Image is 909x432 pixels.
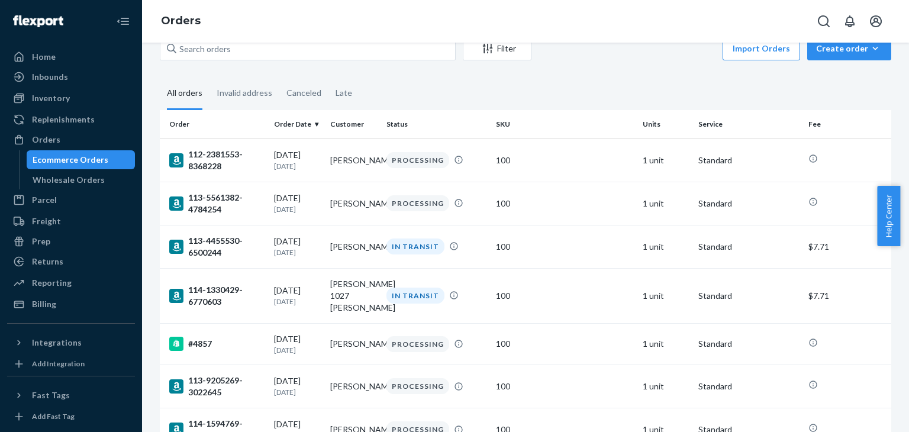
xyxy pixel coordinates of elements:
td: [PERSON_NAME] [325,323,382,365]
div: Create order [816,43,882,54]
td: 1 unit [638,225,694,268]
td: [PERSON_NAME] [325,225,382,268]
td: $7.71 [804,268,891,323]
button: Fast Tags [7,386,135,405]
button: Close Navigation [111,9,135,33]
div: Wholesale Orders [33,174,105,186]
div: Returns [32,256,63,267]
div: Inventory [32,92,70,104]
div: 113-4455530-6500244 [169,235,265,259]
th: Status [382,110,491,138]
button: Open notifications [838,9,862,33]
div: Freight [32,215,61,227]
a: Returns [7,252,135,271]
td: $7.71 [804,225,891,268]
div: 100 [496,198,633,209]
div: Fast Tags [32,389,70,401]
td: 1 unit [638,268,694,323]
td: [PERSON_NAME] [325,182,382,225]
div: [DATE] [274,333,321,355]
div: Integrations [32,337,82,349]
div: Add Fast Tag [32,411,75,421]
button: Filter [463,37,531,60]
a: Home [7,47,135,66]
div: Prep [32,236,50,247]
div: Late [336,78,352,108]
a: Orders [161,14,201,27]
div: 113-9205269-3022645 [169,375,265,398]
a: Ecommerce Orders [27,150,136,169]
div: Billing [32,298,56,310]
td: 1 unit [638,182,694,225]
div: Canceled [286,78,321,108]
p: [DATE] [274,345,321,355]
div: PROCESSING [386,378,449,394]
p: Standard [698,381,798,392]
input: Search orders [160,37,456,60]
div: 112-2381553-8368228 [169,149,265,172]
div: Customer [330,119,377,129]
p: Standard [698,338,798,350]
th: Units [638,110,694,138]
div: All orders [167,78,202,110]
div: Home [32,51,56,63]
td: [PERSON_NAME] [325,365,382,408]
div: PROCESSING [386,152,449,168]
div: IN TRANSIT [386,238,444,254]
p: [DATE] [274,204,321,214]
p: Standard [698,154,798,166]
td: [PERSON_NAME] [325,138,382,182]
td: 1 unit [638,138,694,182]
div: 114-1330429-6770603 [169,284,265,308]
a: Add Integration [7,357,135,371]
a: Replenishments [7,110,135,129]
img: Flexport logo [13,15,63,27]
p: [DATE] [274,161,321,171]
div: Reporting [32,277,72,289]
th: Fee [804,110,891,138]
a: Freight [7,212,135,231]
div: 113-5561382-4784254 [169,192,265,215]
div: 100 [496,290,633,302]
div: [DATE] [274,149,321,171]
div: 100 [496,241,633,253]
a: Billing [7,295,135,314]
div: 100 [496,154,633,166]
th: Service [694,110,803,138]
a: Inbounds [7,67,135,86]
div: [DATE] [274,192,321,214]
th: SKU [491,110,637,138]
p: [DATE] [274,387,321,397]
p: Standard [698,241,798,253]
div: Inbounds [32,71,68,83]
th: Order [160,110,269,138]
a: Prep [7,232,135,251]
div: Parcel [32,194,57,206]
div: 100 [496,338,633,350]
td: 1 unit [638,323,694,365]
a: Add Fast Tag [7,410,135,424]
p: [DATE] [274,247,321,257]
a: Orders [7,130,135,149]
button: Integrations [7,333,135,352]
div: Orders [32,134,60,146]
a: Parcel [7,191,135,209]
div: Replenishments [32,114,95,125]
a: Reporting [7,273,135,292]
td: 1 unit [638,365,694,408]
th: Order Date [269,110,325,138]
div: Ecommerce Orders [33,154,108,166]
button: Help Center [877,186,900,246]
div: IN TRANSIT [386,288,444,304]
button: Import Orders [723,37,800,60]
div: Filter [463,43,531,54]
button: Open account menu [864,9,888,33]
div: [DATE] [274,375,321,397]
ol: breadcrumbs [151,4,210,38]
div: [DATE] [274,236,321,257]
div: 100 [496,381,633,392]
button: Create order [807,37,891,60]
div: Invalid address [217,78,272,108]
button: Open Search Box [812,9,836,33]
